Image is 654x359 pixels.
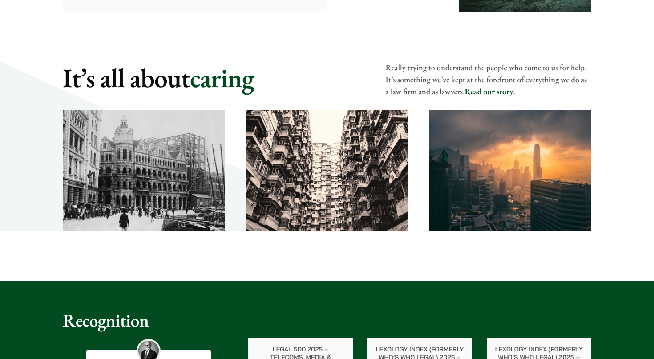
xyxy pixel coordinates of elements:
[464,87,513,97] a: Read our story
[63,310,591,331] h2: Recognition
[63,60,190,95] mark: It’s all about
[386,62,591,98] p: Really trying to understand the people who come to us for help. It’s something we’ve kept at the ...
[63,62,371,94] h2: caring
